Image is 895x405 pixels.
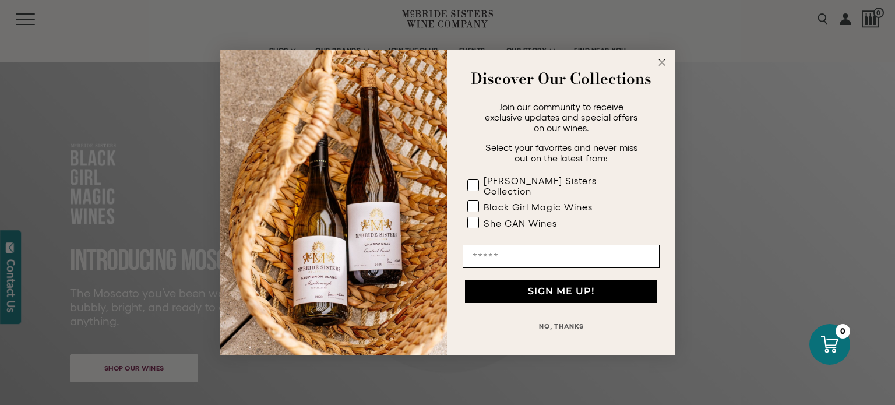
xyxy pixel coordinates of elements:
div: 0 [836,324,850,339]
button: Close dialog [655,55,669,69]
div: [PERSON_NAME] Sisters Collection [484,175,636,196]
img: 42653730-7e35-4af7-a99d-12bf478283cf.jpeg [220,50,447,355]
div: She CAN Wines [484,218,557,228]
button: SIGN ME UP! [465,280,657,303]
div: Black Girl Magic Wines [484,202,593,212]
span: Select your favorites and never miss out on the latest from: [485,142,637,163]
span: Join our community to receive exclusive updates and special offers on our wines. [485,101,637,133]
input: Email [463,245,660,268]
button: NO, THANKS [463,315,660,338]
strong: Discover Our Collections [471,67,651,90]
